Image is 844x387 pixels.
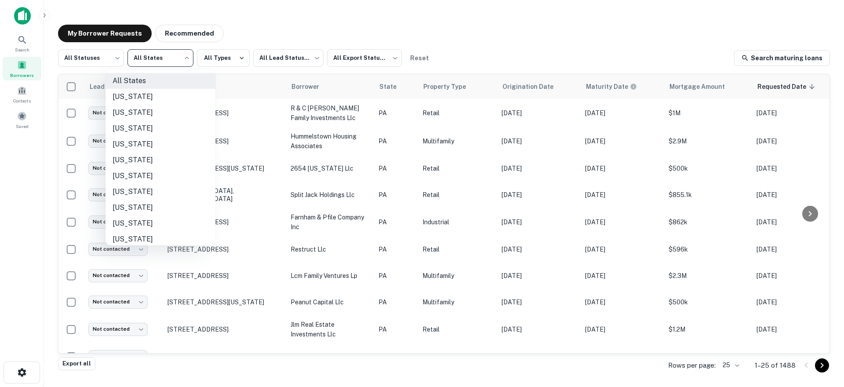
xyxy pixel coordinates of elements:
li: [US_STATE] [105,136,215,152]
li: [US_STATE] [105,231,215,247]
li: [US_STATE] [105,184,215,200]
iframe: Chat Widget [800,317,844,359]
li: [US_STATE] [105,89,215,105]
li: [US_STATE] [105,215,215,231]
li: [US_STATE] [105,120,215,136]
li: [US_STATE] [105,152,215,168]
li: [US_STATE] [105,105,215,120]
li: All States [105,73,215,89]
li: [US_STATE] [105,168,215,184]
li: [US_STATE] [105,200,215,215]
